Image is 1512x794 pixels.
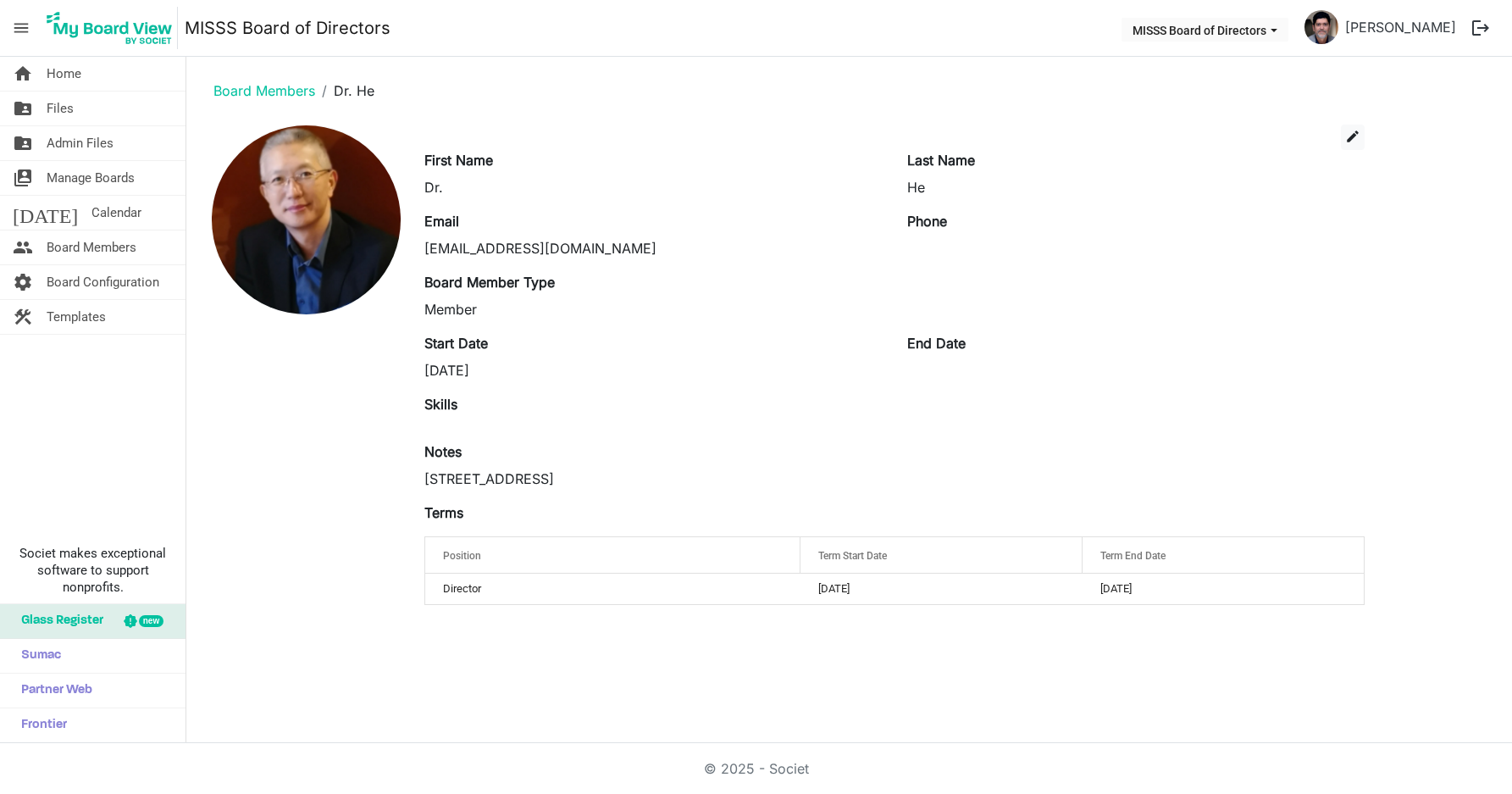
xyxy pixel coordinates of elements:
[47,57,81,91] span: Home
[424,394,457,414] label: Skills
[424,299,882,319] div: Member
[13,674,92,708] span: Partner Web
[907,333,966,353] label: End Date
[47,265,159,299] span: Board Configuration
[907,177,1365,197] div: He
[1341,125,1365,150] button: edit
[424,211,459,231] label: Email
[424,360,882,380] div: [DATE]
[424,272,555,292] label: Board Member Type
[13,300,33,334] span: construction
[1345,129,1360,144] span: edit
[13,126,33,160] span: folder_shared
[907,150,975,170] label: Last Name
[424,502,463,523] label: Terms
[42,7,178,49] img: My Board View Logo
[1122,18,1288,42] button: MISSS Board of Directors dropdownbutton
[424,177,882,197] div: Dr.
[139,615,163,627] div: new
[47,300,106,334] span: Templates
[5,12,37,44] span: menu
[213,82,315,99] a: Board Members
[1100,550,1166,562] span: Term End Date
[13,92,33,125] span: folder_shared
[13,161,33,195] span: switch_account
[8,545,178,596] span: Societ makes exceptional software to support nonprofits.
[424,469,1365,489] div: [STREET_ADDRESS]
[13,708,67,742] span: Frontier
[13,265,33,299] span: settings
[185,11,390,45] a: MISSS Board of Directors
[42,7,185,49] a: My Board View Logo
[1338,10,1463,44] a: [PERSON_NAME]
[1083,574,1364,604] td: 11/17/2026 column header Term End Date
[13,196,78,230] span: [DATE]
[424,150,493,170] label: First Name
[704,760,809,777] a: © 2025 - Societ
[212,125,401,314] img: 7maUUtrRM9Dkn1ay-CHFmV9shRQh_SGw-stAnMTbiN9fiJ70c_Tg24vYJSwTpKGoOI7AoqeJTSwWSien1nX83A_full.png
[13,230,33,264] span: people
[425,574,800,604] td: Director column header Position
[13,604,103,638] span: Glass Register
[47,161,135,195] span: Manage Boards
[1304,10,1338,44] img: xbyiTXeE0hXD0XLVEBov08dhMQMrm-xKbgAa4cRxxKKK9XimubcdLx1g832mo-YCPQ4izRjRzDVao1HqUZDSVg_thumb.png
[91,196,141,230] span: Calendar
[424,333,488,353] label: Start Date
[800,574,1082,604] td: 11/17/2024 column header Term Start Date
[315,81,374,101] li: Dr. He
[424,238,882,258] div: [EMAIL_ADDRESS][DOMAIN_NAME]
[13,57,33,91] span: home
[443,550,481,562] span: Position
[907,211,947,231] label: Phone
[13,639,61,673] span: Sumac
[1463,10,1498,46] button: logout
[47,92,74,125] span: Files
[424,441,462,462] label: Notes
[818,550,887,562] span: Term Start Date
[47,230,136,264] span: Board Members
[47,126,114,160] span: Admin Files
